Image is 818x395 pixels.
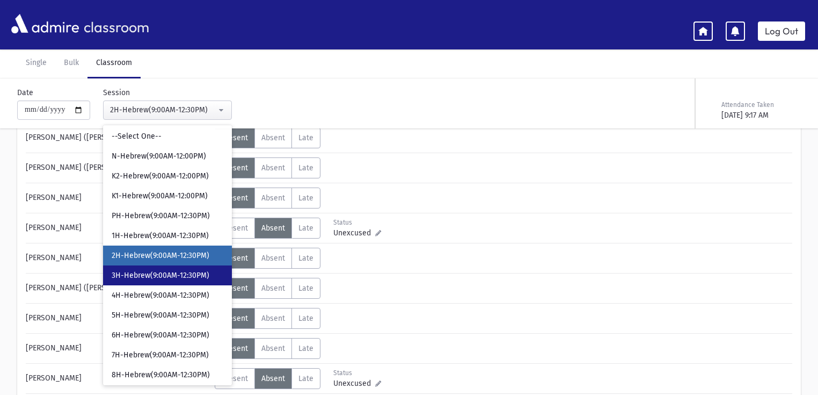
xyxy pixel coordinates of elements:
[298,344,313,353] span: Late
[261,193,285,203] span: Absent
[112,270,209,281] span: 3H-Hebrew(9:00AM-12:30PM)
[222,374,248,383] span: Present
[333,227,375,239] span: Unexcused
[20,338,215,359] div: [PERSON_NAME]
[82,10,149,38] span: classroom
[112,151,206,162] span: N-Hebrew(9:00AM-12:00PM)
[112,350,209,361] span: 7H-Hebrew(9:00AM-12:30PM)
[261,163,285,173] span: Absent
[261,344,285,353] span: Absent
[112,290,209,301] span: 4H-Hebrew(9:00AM-12:30PM)
[215,218,320,239] div: AttTypes
[261,314,285,323] span: Absent
[17,87,33,98] label: Date
[20,278,215,299] div: [PERSON_NAME] ([PERSON_NAME])
[20,248,215,269] div: [PERSON_NAME]
[112,211,210,221] span: PH-Hebrew(9:00AM-12:30PM)
[20,157,215,178] div: [PERSON_NAME] ([PERSON_NAME])
[261,224,285,233] span: Absent
[298,314,313,323] span: Late
[20,218,215,239] div: [PERSON_NAME]
[261,284,285,293] span: Absent
[298,224,313,233] span: Late
[333,218,381,227] div: Status
[20,368,215,389] div: [PERSON_NAME]
[222,224,248,233] span: Present
[112,231,209,241] span: 1H-Hebrew(9:00AM-12:30PM)
[222,193,248,203] span: Present
[103,87,130,98] label: Session
[112,191,208,202] span: K1-Hebrew(9:00AM-12:00PM)
[298,284,313,293] span: Late
[112,131,162,142] span: --Select One--
[298,193,313,203] span: Late
[20,127,215,148] div: [PERSON_NAME] ([PERSON_NAME])
[222,284,248,293] span: Present
[215,278,320,299] div: AttTypes
[215,308,320,329] div: AttTypes
[222,163,248,173] span: Present
[721,100,799,110] div: Attendance Taken
[215,368,320,389] div: AttTypes
[215,127,320,148] div: AttTypes
[20,188,215,209] div: [PERSON_NAME]
[222,314,248,323] span: Present
[721,110,799,121] div: [DATE] 9:17 AM
[9,11,82,36] img: AdmirePro
[17,48,55,78] a: Single
[215,188,320,209] div: AttTypes
[298,163,313,173] span: Late
[298,374,313,383] span: Late
[298,254,313,263] span: Late
[112,171,209,182] span: K2-Hebrew(9:00AM-12:00PM)
[215,157,320,178] div: AttTypes
[222,344,248,353] span: Present
[222,254,248,263] span: Present
[103,100,232,120] button: 2H-Hebrew(9:00AM-12:30PM)
[222,133,248,142] span: Present
[261,133,285,142] span: Absent
[110,104,216,116] div: 2H-Hebrew(9:00AM-12:30PM)
[261,374,285,383] span: Absent
[758,21,805,41] a: Log Out
[112,250,209,261] span: 2H-Hebrew(9:00AM-12:30PM)
[215,248,320,269] div: AttTypes
[298,133,313,142] span: Late
[112,370,210,380] span: 8H-Hebrew(9:00AM-12:30PM)
[87,48,141,78] a: Classroom
[261,254,285,263] span: Absent
[20,308,215,329] div: [PERSON_NAME]
[112,310,209,321] span: 5H-Hebrew(9:00AM-12:30PM)
[112,330,209,341] span: 6H-Hebrew(9:00AM-12:30PM)
[55,48,87,78] a: Bulk
[215,338,320,359] div: AttTypes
